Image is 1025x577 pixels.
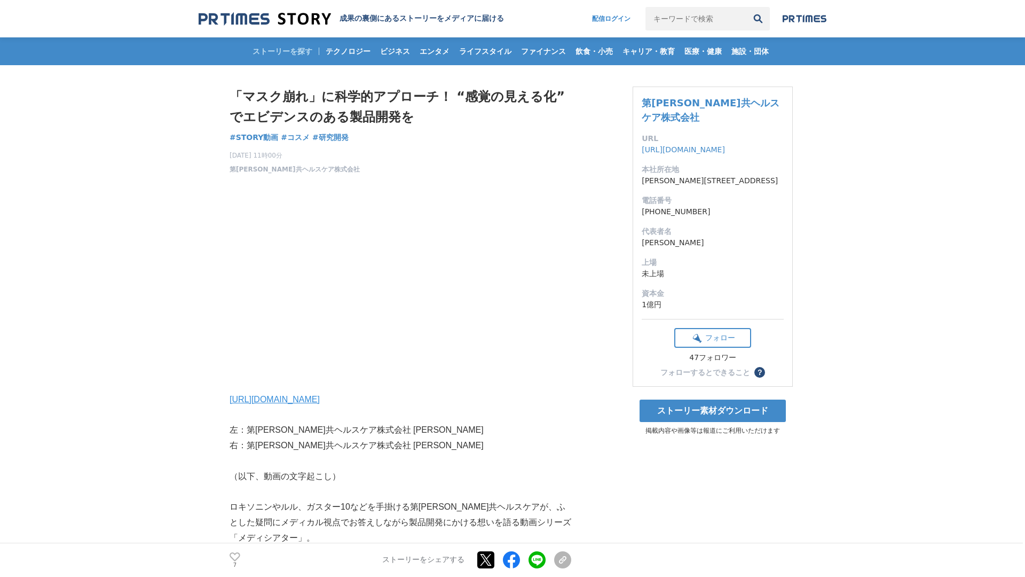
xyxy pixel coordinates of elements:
span: [DATE] 11時00分 [230,151,360,160]
a: #研究開発 [312,132,349,143]
input: キーワードで検索 [645,7,746,30]
a: 第[PERSON_NAME]共ヘルスケア株式会社 [642,97,779,123]
img: 成果の裏側にあるストーリーをメディアに届ける [199,12,331,26]
span: #コスメ [281,132,310,142]
dt: 資本金 [642,288,784,299]
dd: 1億円 [642,299,784,310]
p: 左：第[PERSON_NAME]共ヘルスケア株式会社 [PERSON_NAME] [230,423,571,438]
dt: 代表者名 [642,226,784,237]
a: ビジネス [376,37,414,65]
p: 7 [230,563,240,568]
dd: [PHONE_NUMBER] [642,206,784,217]
h2: 成果の裏側にあるストーリーをメディアに届ける [340,14,504,24]
span: 飲食・小売 [571,46,617,56]
dt: 上場 [642,257,784,268]
a: #STORY動画 [230,132,278,143]
a: ファイナンス [517,37,570,65]
a: 配信ログイン [581,7,641,30]
p: ストーリーをシェアする [382,556,464,565]
a: 飲食・小売 [571,37,617,65]
dd: [PERSON_NAME] [642,237,784,248]
span: ライフスタイル [455,46,516,56]
a: 成果の裏側にあるストーリーをメディアに届ける 成果の裏側にあるストーリーをメディアに届ける [199,12,504,26]
a: 施設・団体 [727,37,773,65]
span: テクノロジー [321,46,375,56]
button: ？ [754,367,765,378]
a: [URL][DOMAIN_NAME] [230,395,320,404]
span: 医療・健康 [680,46,726,56]
a: #コスメ [281,132,310,143]
button: 検索 [746,7,770,30]
a: テクノロジー [321,37,375,65]
a: ストーリー素材ダウンロード [640,400,786,422]
span: エンタメ [415,46,454,56]
h1: 「マスク崩れ」に科学的アプローチ！ “感覚の見える化”でエビデンスのある製品開発を [230,87,571,128]
p: 掲載内容や画像等は報道にご利用いただけます [633,426,793,435]
p: ロキソニンやルル、ガスター10などを手掛ける第[PERSON_NAME]共ヘルスケアが、ふとした疑問にメディカル視点でお答えしながら製品開発にかける想いを語る動画シリーズ「メディシアター」。 [230,500,571,545]
span: ビジネス [376,46,414,56]
dt: 本社所在地 [642,164,784,175]
span: 施設・団体 [727,46,773,56]
a: 第[PERSON_NAME]共ヘルスケア株式会社 [230,165,360,174]
span: キャリア・教育 [618,46,679,56]
p: （以下、動画の文字起こし） [230,469,571,485]
div: フォローするとできること [660,369,750,376]
span: #STORY動画 [230,132,278,142]
a: ライフスタイル [455,37,516,65]
div: 47フォロワー [674,353,751,363]
p: 右：第[PERSON_NAME]共ヘルスケア株式会社 [PERSON_NAME] [230,438,571,454]
a: [URL][DOMAIN_NAME] [642,145,725,154]
span: #研究開発 [312,132,349,142]
a: キャリア・教育 [618,37,679,65]
span: ファイナンス [517,46,570,56]
a: 医療・健康 [680,37,726,65]
a: エンタメ [415,37,454,65]
img: prtimes [783,14,826,23]
dd: [PERSON_NAME][STREET_ADDRESS] [642,175,784,186]
span: ？ [756,369,763,376]
dd: 未上場 [642,268,784,279]
dt: 電話番号 [642,195,784,206]
button: フォロー [674,328,751,348]
dt: URL [642,133,784,144]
